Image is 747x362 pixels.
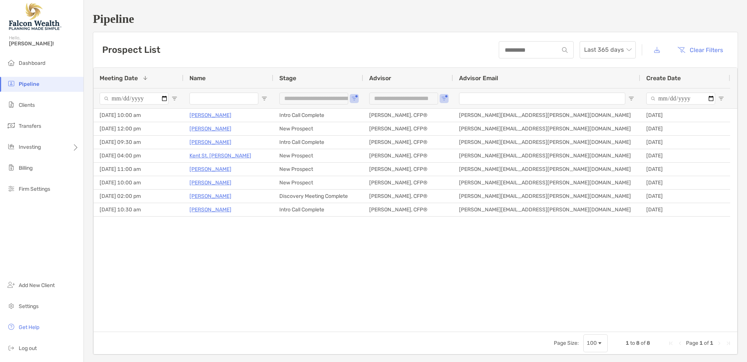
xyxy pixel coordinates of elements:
span: Stage [279,75,296,82]
div: New Prospect [273,163,363,176]
span: Clients [19,102,35,108]
div: [DATE] 10:00 am [94,176,183,189]
span: Name [189,75,206,82]
div: [PERSON_NAME], CFP® [363,163,453,176]
span: Settings [19,303,39,310]
a: [PERSON_NAME] [189,191,231,201]
div: [DATE] 11:00 am [94,163,183,176]
input: Name Filter Input [189,93,258,105]
button: Open Filter Menu [171,96,177,102]
div: [PERSON_NAME], CFP® [363,109,453,122]
button: Open Filter Menu [261,96,267,102]
a: [PERSON_NAME] [189,111,231,120]
span: Meeting Date [100,75,138,82]
img: get-help icon [7,322,16,331]
span: 1 [710,340,713,346]
h1: Pipeline [93,12,738,26]
div: Intro Call Complete [273,203,363,216]
span: Advisor Email [459,75,498,82]
span: of [704,340,709,346]
div: 100 [587,340,597,346]
a: [PERSON_NAME] [189,205,231,214]
div: [DATE] 12:00 pm [94,122,183,135]
button: Open Filter Menu [441,96,447,102]
div: Previous Page [677,340,683,346]
img: pipeline icon [7,79,16,88]
p: [PERSON_NAME] [189,138,231,147]
div: New Prospect [273,176,363,189]
span: Firm Settings [19,186,50,192]
input: Meeting Date Filter Input [100,93,168,105]
div: [PERSON_NAME][EMAIL_ADDRESS][PERSON_NAME][DOMAIN_NAME] [453,149,640,162]
img: logout icon [7,343,16,352]
img: Falcon Wealth Planning Logo [9,3,61,30]
img: clients icon [7,100,16,109]
span: Last 365 days [584,42,631,58]
div: [DATE] [640,149,730,162]
img: billing icon [7,163,16,172]
a: [PERSON_NAME] [189,124,231,133]
div: [DATE] [640,203,730,216]
div: [PERSON_NAME][EMAIL_ADDRESS][PERSON_NAME][DOMAIN_NAME] [453,109,640,122]
span: of [641,340,646,346]
div: [PERSON_NAME], CFP® [363,136,453,149]
span: 8 [647,340,650,346]
div: [PERSON_NAME][EMAIL_ADDRESS][PERSON_NAME][DOMAIN_NAME] [453,203,640,216]
input: Create Date Filter Input [646,93,715,105]
span: 1 [699,340,703,346]
div: First Page [668,340,674,346]
div: [PERSON_NAME][EMAIL_ADDRESS][PERSON_NAME][DOMAIN_NAME] [453,122,640,135]
div: [PERSON_NAME][EMAIL_ADDRESS][PERSON_NAME][DOMAIN_NAME] [453,136,640,149]
button: Open Filter Menu [628,96,634,102]
p: [PERSON_NAME] [189,165,231,174]
img: add_new_client icon [7,280,16,289]
div: [DATE] [640,109,730,122]
span: Advisor [369,75,391,82]
span: Dashboard [19,60,45,66]
div: [DATE] [640,163,730,176]
span: Log out [19,345,37,352]
div: Next Page [716,340,722,346]
button: Open Filter Menu [718,96,724,102]
a: Kent St. [PERSON_NAME] [189,151,251,160]
img: dashboard icon [7,58,16,67]
input: Advisor Email Filter Input [459,93,625,105]
span: Create Date [646,75,681,82]
div: [DATE] 04:00 pm [94,149,183,162]
span: Page [686,340,698,346]
button: Open Filter Menu [351,96,357,102]
h3: Prospect List [102,45,160,55]
div: [PERSON_NAME][EMAIL_ADDRESS][PERSON_NAME][DOMAIN_NAME] [453,190,640,203]
span: 8 [636,340,640,346]
div: New Prospect [273,149,363,162]
span: Billing [19,165,33,171]
a: [PERSON_NAME] [189,178,231,187]
div: Discovery Meeting Complete [273,190,363,203]
span: [PERSON_NAME]! [9,40,79,47]
div: [DATE] 02:00 pm [94,190,183,203]
img: investing icon [7,142,16,151]
div: Intro Call Complete [273,109,363,122]
span: Get Help [19,324,39,331]
button: Clear Filters [672,42,729,58]
div: [PERSON_NAME], CFP® [363,203,453,216]
span: Transfers [19,123,41,129]
span: Pipeline [19,81,39,87]
img: settings icon [7,301,16,310]
img: firm-settings icon [7,184,16,193]
div: [PERSON_NAME], CFP® [363,190,453,203]
div: [DATE] 10:30 am [94,203,183,216]
img: input icon [562,47,568,53]
div: [DATE] [640,176,730,189]
span: 1 [626,340,629,346]
div: [PERSON_NAME][EMAIL_ADDRESS][PERSON_NAME][DOMAIN_NAME] [453,176,640,189]
div: [DATE] [640,136,730,149]
div: New Prospect [273,122,363,135]
div: [PERSON_NAME], CFP® [363,176,453,189]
